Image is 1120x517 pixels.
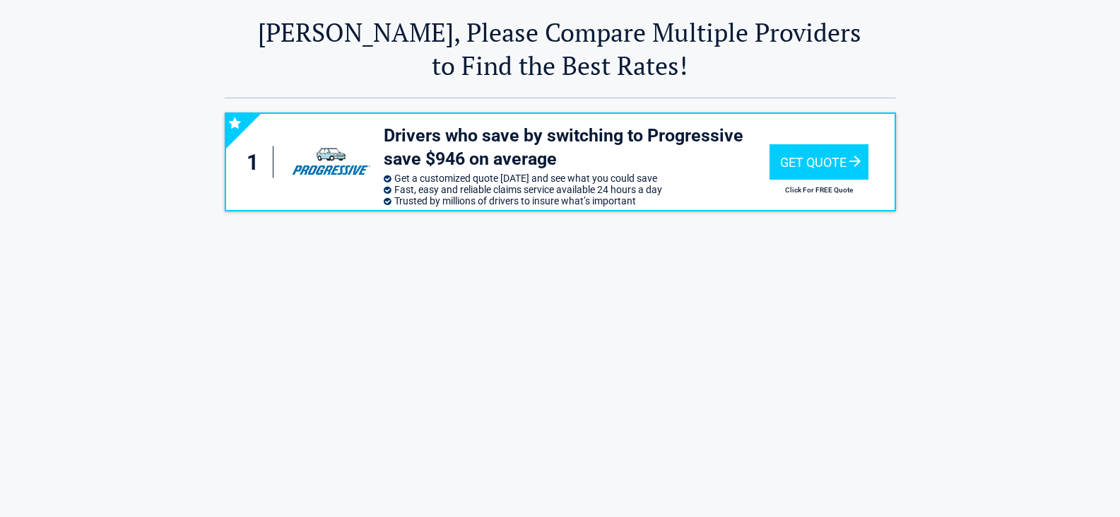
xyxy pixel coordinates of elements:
[384,184,770,195] li: Fast, easy and reliable claims service available 24 hours a day
[225,16,896,82] h2: [PERSON_NAME], Please Compare Multiple Providers to Find the Best Rates!
[384,195,770,207] li: Trusted by millions of drivers to insure what’s important
[770,186,868,194] h2: Click For FREE Quote
[770,144,868,180] div: Get Quote
[240,146,274,178] div: 1
[384,124,770,170] h3: Drivers who save by switching to Progressive save $946 on average
[384,173,770,184] li: Get a customized quote [DATE] and see what you could save
[285,140,376,184] img: progressive's logo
